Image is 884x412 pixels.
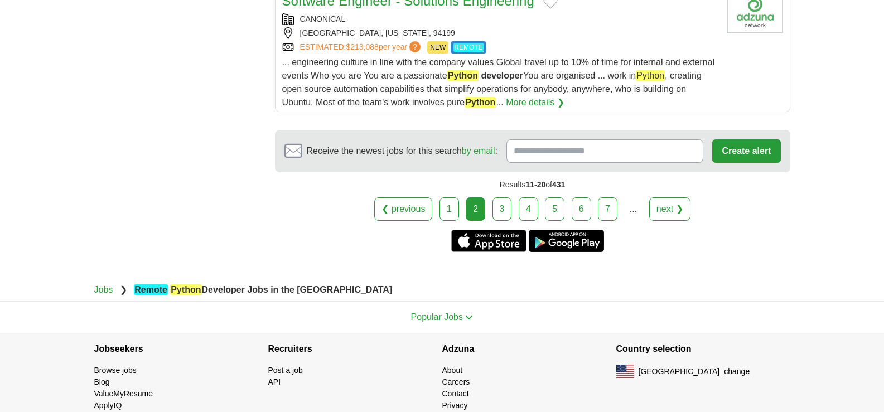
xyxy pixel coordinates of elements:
[622,198,644,220] div: ...
[374,197,432,221] a: ❮ previous
[649,197,690,221] a: next ❯
[268,366,303,375] a: Post a job
[94,377,110,386] a: Blog
[616,333,790,365] h4: Country selection
[409,41,421,52] span: ?
[442,366,463,375] a: About
[307,144,497,158] span: Receive the newest jobs for this search :
[282,57,715,108] span: ... engineering culture in line with the company values Global travel up to 10% of time for inter...
[636,70,665,81] em: Python
[453,43,483,52] em: REMOTE
[94,389,153,398] a: ValueMyResume
[300,41,423,54] a: ESTIMATED:$213,088per year?
[120,285,127,294] span: ❯
[598,197,617,221] a: 7
[492,197,512,221] a: 3
[94,401,122,410] a: ApplyIQ
[442,389,469,398] a: Contact
[529,230,604,252] a: Get the Android app
[346,42,378,51] span: $213,088
[724,366,750,377] button: change
[462,146,495,156] a: by email
[552,180,565,189] span: 431
[442,401,468,410] a: Privacy
[506,96,564,109] a: More details ❯
[411,312,463,322] span: Popular Jobs
[94,366,137,375] a: Browse jobs
[712,139,780,163] button: Create alert
[465,97,496,108] em: Python
[572,197,591,221] a: 6
[519,197,538,221] a: 4
[170,284,201,295] em: Python
[451,230,526,252] a: Get the iPhone app
[427,41,448,54] span: NEW
[616,365,634,378] img: US flag
[466,197,485,221] div: 2
[268,377,281,386] a: API
[481,71,523,80] strong: developer
[639,366,720,377] span: [GEOGRAPHIC_DATA]
[442,377,470,386] a: Careers
[282,27,718,39] div: [GEOGRAPHIC_DATA], [US_STATE], 94199
[465,315,473,320] img: toggle icon
[447,70,479,81] em: Python
[134,284,168,295] em: Remote
[525,180,545,189] span: 11-20
[275,172,790,197] div: Results of
[545,197,564,221] a: 5
[134,284,392,295] strong: Developer Jobs in the [GEOGRAPHIC_DATA]
[94,285,113,294] a: Jobs
[439,197,459,221] a: 1
[282,13,718,25] div: CANONICAL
